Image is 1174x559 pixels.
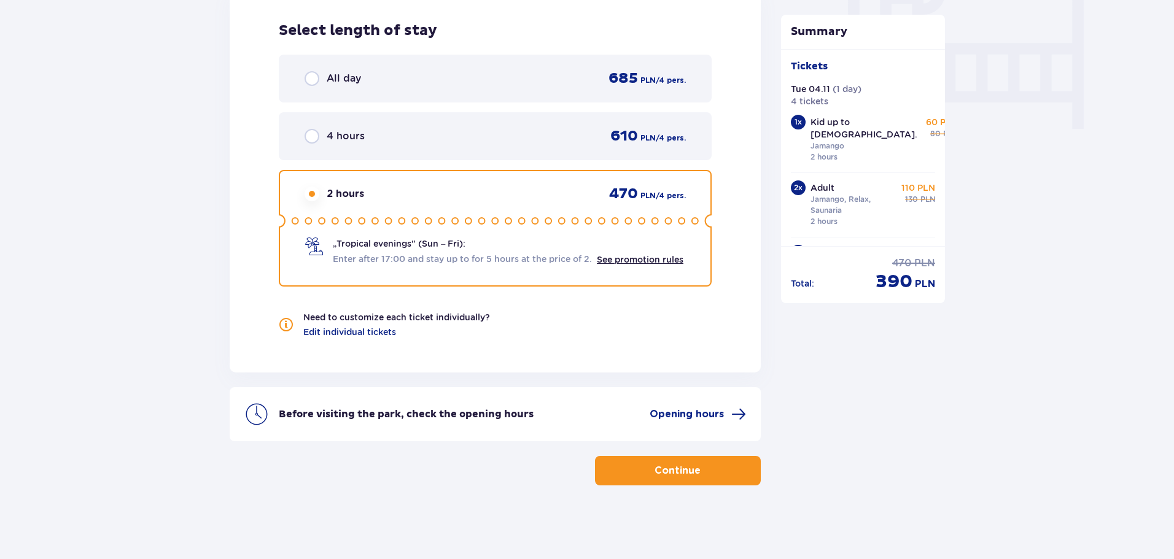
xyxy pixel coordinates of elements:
[333,253,592,265] span: Enter after 17:00 and stay up to for 5 hours at the price of 2.
[791,60,828,73] p: Tickets
[655,464,701,477] p: Continue
[327,129,365,143] span: 4 hours
[279,407,534,421] p: Before visiting the park, check the opening hours
[791,180,806,195] div: 2 x
[656,190,686,201] span: / 4 pers.
[781,25,946,39] p: Summary
[791,83,830,95] p: Tue 04.11
[811,194,895,216] p: Jamango, Relax, Saunaria
[327,187,364,201] span: 2 hours
[610,127,638,145] span: 610
[876,270,912,293] span: 390
[279,21,712,40] h2: Select length of stay
[303,311,490,323] p: Need to customize each ticket individually?
[791,115,806,129] div: 1 x
[595,456,761,485] button: Continue
[650,407,724,421] span: Opening hours
[640,133,656,144] span: PLN
[915,277,935,291] span: PLN
[811,182,834,194] p: Adult
[656,75,686,86] span: / 4 pers.
[811,141,844,152] p: Jamango
[333,237,465,250] span: „Tropical evenings" (Sun – Fri):
[920,194,935,205] span: PLN
[327,72,361,85] span: All day
[608,69,638,88] span: 685
[811,116,917,141] p: Kid up to [DEMOGRAPHIC_DATA].
[609,185,638,203] span: 470
[791,95,828,107] p: 4 tickets
[901,182,935,194] p: 110 PLN
[926,116,958,128] p: 60 PLN
[892,256,912,270] span: 470
[656,133,686,144] span: / 4 pers.
[640,190,656,201] span: PLN
[597,255,683,264] a: See promotion rules
[811,216,838,227] p: 2 hours
[905,194,918,205] span: 130
[640,75,656,86] span: PLN
[811,152,838,163] p: 2 hours
[650,407,746,422] a: Opening hours
[791,245,806,260] div: 1 x
[914,256,935,270] span: PLN
[943,128,958,139] span: PLN
[930,128,941,139] span: 80
[303,326,396,338] a: Edit individual tickets
[791,277,814,290] p: Total :
[833,83,861,95] p: ( 1 day )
